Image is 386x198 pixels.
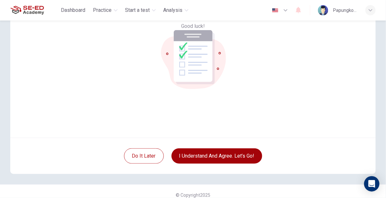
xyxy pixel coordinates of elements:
[172,148,262,164] button: I understand and agree. Let’s go!
[164,6,183,14] span: Analysis
[176,193,210,198] span: © Copyright 2025
[333,6,358,14] div: Papungkorn Nuandej
[91,4,120,16] button: Practice
[59,4,88,16] button: Dashboard
[10,4,44,17] img: SE-ED Academy logo
[124,148,164,164] button: Do it later
[93,6,112,14] span: Practice
[364,176,380,192] div: Open Intercom Messenger
[181,22,205,30] span: Good luck!
[125,6,150,14] span: Start a test
[10,4,59,17] a: SE-ED Academy logo
[123,4,158,16] button: Start a test
[161,4,191,16] button: Analysis
[271,8,279,13] img: en
[61,6,86,14] span: Dashboard
[318,5,328,15] img: Profile picture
